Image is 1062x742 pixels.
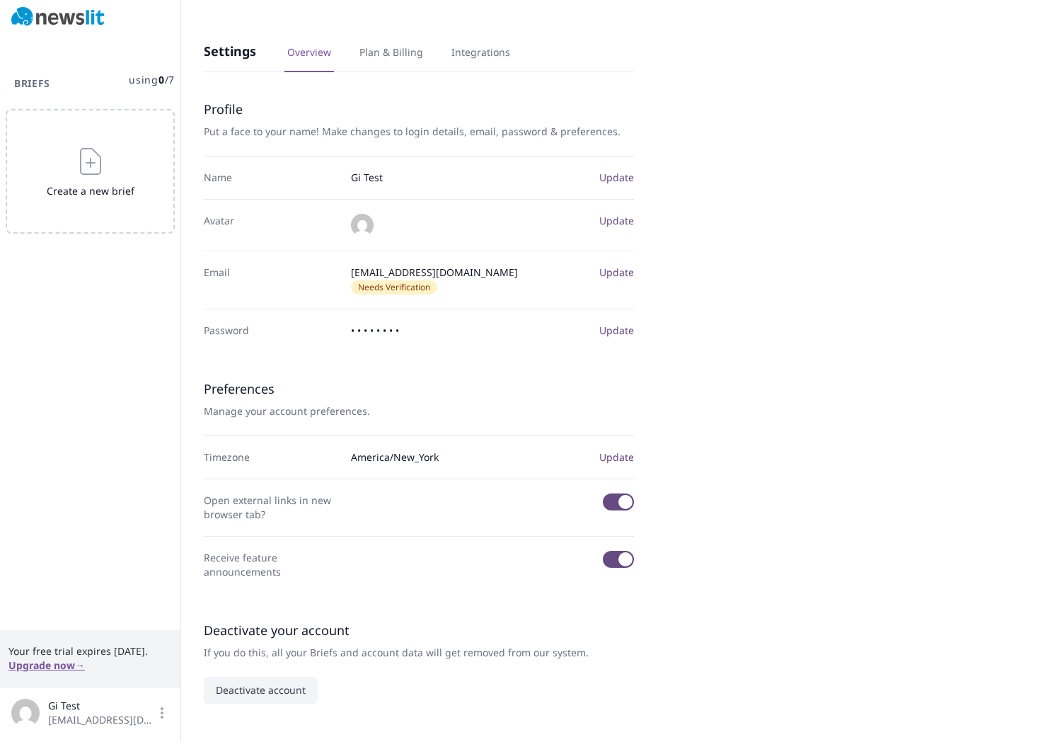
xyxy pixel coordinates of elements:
[41,184,139,198] span: Create a new brief
[204,380,634,397] h3: Preferences
[351,280,437,295] span: Needs Verification
[599,171,634,185] button: Update
[8,644,172,658] span: Your free trial expires [DATE].
[599,450,634,464] button: Update
[204,677,318,704] button: Deactivate account
[351,171,588,185] span: Gi Test
[351,450,588,464] span: America/New_York
[599,266,634,280] button: Update
[204,551,340,579] dt: Receive feature announcements
[357,45,426,72] a: Plan & Billing
[599,324,634,338] button: Update
[48,699,155,713] span: Gi Test
[204,622,634,639] h3: Deactivate your account
[351,266,588,295] span: [EMAIL_ADDRESS][DOMAIN_NAME]
[204,324,340,338] dt: Password
[48,713,155,727] span: [EMAIL_ADDRESS][DOMAIN_NAME]
[284,45,334,72] a: Overview
[351,324,588,338] span: • • • • • • • •
[204,42,256,59] h3: Settings
[204,101,634,118] h3: Profile
[204,125,634,139] p: Put a face to your name! Make changes to login details, email, password & preferences.
[11,7,105,27] img: Newslit
[6,76,59,91] h3: Briefs
[204,646,634,660] p: If you do this, all your Briefs and account data will get removed from our system.
[158,73,165,86] span: 0
[449,45,513,72] a: Integrations
[204,404,634,418] p: Manage your account preferences.
[204,171,340,185] dt: Name
[204,266,340,295] dt: Email
[6,109,175,234] button: Create a new brief
[204,450,340,464] dt: Timezone
[129,73,175,87] span: using / 7
[204,493,340,522] dt: Open external links in new browser tab?
[75,658,85,672] span: →
[204,214,340,236] dt: Avatar
[599,214,634,228] button: Update
[8,658,85,673] button: Upgrade now
[11,699,169,727] button: Gi Test[EMAIL_ADDRESS][DOMAIN_NAME]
